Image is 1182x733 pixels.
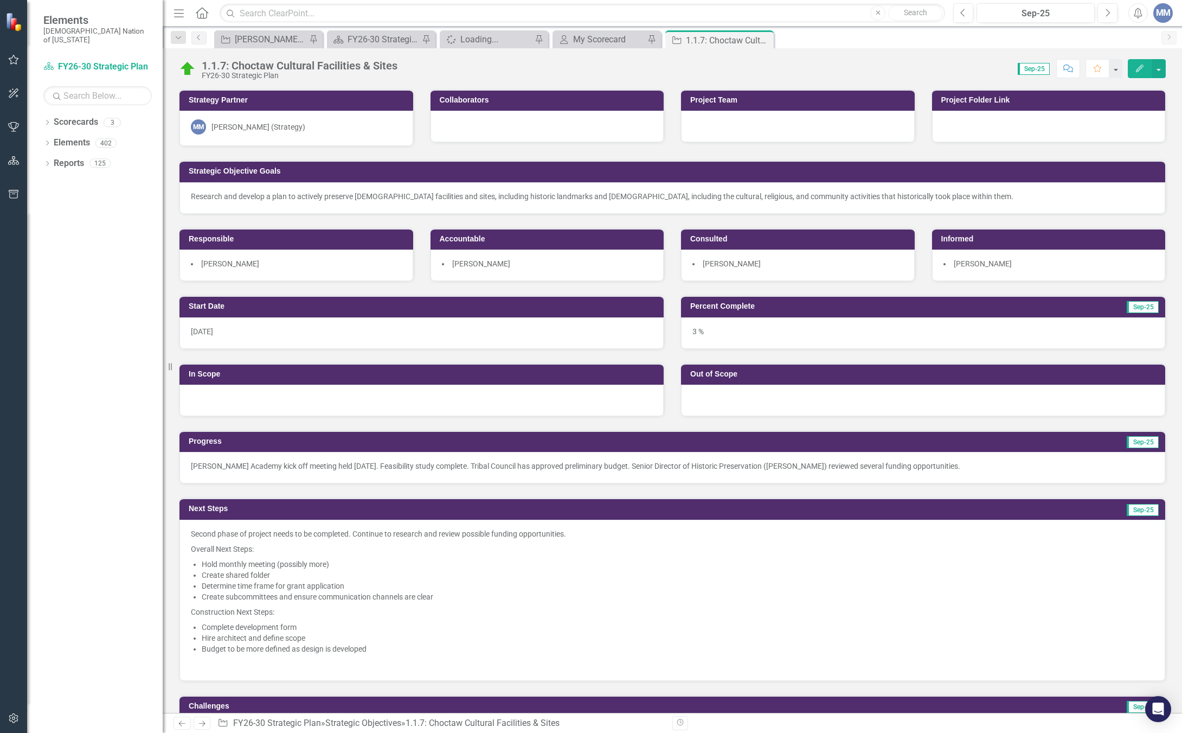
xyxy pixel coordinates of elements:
div: MM [191,119,206,135]
li: Hire architect and define scope [202,633,1154,643]
a: Scorecards [54,116,98,129]
div: Sep-25 [980,7,1091,20]
span: Elements [43,14,152,27]
div: FY26-30 Strategic Plan [348,33,419,46]
h3: Start Date [189,302,658,310]
div: 1.1.7: Choctaw Cultural Facilities & Sites [406,718,560,728]
span: Sep-25 [1127,301,1159,313]
div: » » [217,717,664,730]
h3: Responsible [189,235,408,243]
a: My Scorecard [555,33,645,46]
h3: Progress [189,437,673,445]
a: FY26-30 Strategic Plan [43,61,152,73]
div: 1.1.7: Choctaw Cultural Facilities & Sites [202,60,397,72]
div: My Scorecard [573,33,645,46]
li: Create subcommittees and ensure communication channels are clear [202,591,1154,602]
span: [DATE] [191,327,213,336]
a: Reports [54,157,84,170]
button: Sep-25 [977,3,1095,23]
img: ClearPoint Strategy [5,12,24,31]
h3: Accountable [440,235,659,243]
span: Sep-25 [1127,701,1159,713]
a: Loading... [442,33,532,46]
button: MM [1153,3,1173,23]
input: Search Below... [43,86,152,105]
a: FY26-30 Strategic Plan [233,718,321,728]
input: Search ClearPoint... [220,4,945,23]
div: 3 [104,118,121,127]
span: Sep-25 [1127,436,1159,448]
span: Sep-25 [1018,63,1050,75]
span: [PERSON_NAME] [954,259,1012,268]
div: [PERSON_NAME] SO's [235,33,306,46]
small: [DEMOGRAPHIC_DATA] Nation of [US_STATE] [43,27,152,44]
p: Construction Next Steps: [191,604,1154,620]
span: [PERSON_NAME] [703,259,761,268]
p: Second phase of project needs to be completed. Continue to research and review possible funding o... [191,528,1154,541]
h3: Project Folder Link [941,96,1160,104]
div: Open Intercom Messenger [1145,696,1171,722]
li: Determine time frame for grant application [202,581,1154,591]
div: FY26-30 Strategic Plan [202,72,397,80]
li: Create shared folder [202,570,1154,581]
li: Hold monthly meeting (possibly more) [202,559,1154,570]
h3: Consulted [690,235,909,243]
div: Loading... [460,33,532,46]
div: 125 [89,159,111,168]
li: Complete development form [202,622,1154,633]
div: 3 % [681,317,1165,349]
a: [PERSON_NAME] SO's [217,33,306,46]
div: 1.1.7: Choctaw Cultural Facilities & Sites [686,34,771,47]
a: Elements [54,137,90,149]
li: Budget to be more defined as design is developed [202,643,1154,654]
h3: Project Team [690,96,909,104]
h3: Informed [941,235,1160,243]
a: Strategic Objectives [325,718,401,728]
p: Research and develop a plan to actively preserve [DEMOGRAPHIC_DATA] facilities and sites, includi... [191,191,1154,202]
p: Overall Next Steps: [191,541,1154,557]
a: FY26-30 Strategic Plan [330,33,419,46]
h3: Strategic Objective Goals [189,167,1160,175]
div: [PERSON_NAME] (Strategy) [211,122,305,132]
h3: In Scope [189,370,658,378]
h3: Out of Scope [690,370,1160,378]
img: On Target [179,60,196,78]
span: [PERSON_NAME] [452,259,510,268]
span: Sep-25 [1127,504,1159,516]
h3: Next Steps [189,505,716,513]
h3: Strategy Partner [189,96,408,104]
p: [PERSON_NAME] Academy kick off meeting held [DATE]. Feasibility study complete. Tribal Council ha... [191,461,1154,471]
h3: Collaborators [440,96,659,104]
button: Search [888,5,942,21]
h3: Challenges [189,702,723,710]
span: Search [904,8,927,17]
div: 402 [95,138,117,148]
span: [PERSON_NAME] [201,259,259,268]
h3: Percent Complete [690,302,1001,310]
